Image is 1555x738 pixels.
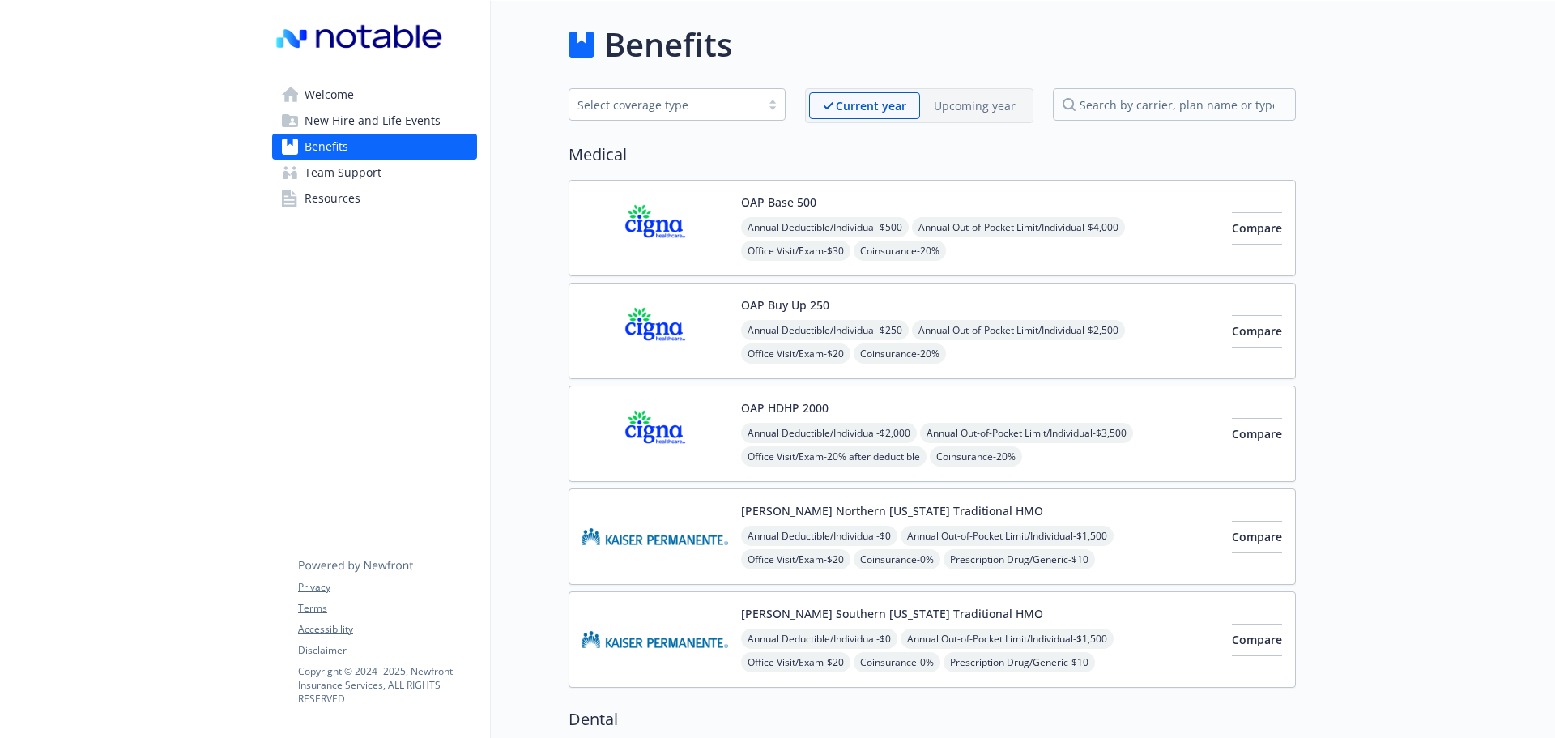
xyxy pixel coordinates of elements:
button: [PERSON_NAME] Southern [US_STATE] Traditional HMO [741,605,1043,622]
span: Annual Out-of-Pocket Limit/Individual - $1,500 [901,526,1114,546]
img: CIGNA carrier logo [582,399,728,468]
h2: Dental [569,707,1296,732]
button: Compare [1232,212,1282,245]
img: CIGNA carrier logo [582,296,728,365]
button: OAP HDHP 2000 [741,399,829,416]
img: CIGNA carrier logo [582,194,728,262]
span: Annual Deductible/Individual - $0 [741,629,897,649]
a: Welcome [272,82,477,108]
img: Kaiser Permanente Insurance Company carrier logo [582,605,728,674]
span: Office Visit/Exam - $20 [741,343,850,364]
span: Annual Deductible/Individual - $0 [741,526,897,546]
span: Prescription Drug/Generic - $10 [944,652,1095,672]
span: Annual Out-of-Pocket Limit/Individual - $3,500 [920,423,1133,443]
p: Upcoming year [934,97,1016,114]
button: OAP Base 500 [741,194,816,211]
span: Office Visit/Exam - $20 [741,549,850,569]
a: Resources [272,186,477,211]
a: Accessibility [298,622,476,637]
button: Compare [1232,624,1282,656]
span: Coinsurance - 20% [854,241,946,261]
button: OAP Buy Up 250 [741,296,829,314]
input: search by carrier, plan name or type [1053,88,1296,121]
span: Compare [1232,323,1282,339]
span: Coinsurance - 20% [930,446,1022,467]
a: Disclaimer [298,643,476,658]
span: Office Visit/Exam - $20 [741,652,850,672]
span: Office Visit/Exam - $30 [741,241,850,261]
span: Team Support [305,160,381,186]
div: Select coverage type [577,96,752,113]
span: Compare [1232,529,1282,544]
button: [PERSON_NAME] Northern [US_STATE] Traditional HMO [741,502,1043,519]
span: Coinsurance - 0% [854,652,940,672]
span: Compare [1232,220,1282,236]
span: New Hire and Life Events [305,108,441,134]
span: Annual Deductible/Individual - $250 [741,320,909,340]
span: Welcome [305,82,354,108]
a: Privacy [298,580,476,595]
button: Compare [1232,418,1282,450]
span: Coinsurance - 0% [854,549,940,569]
span: Compare [1232,632,1282,647]
h2: Medical [569,143,1296,167]
p: Copyright © 2024 - 2025 , Newfront Insurance Services, ALL RIGHTS RESERVED [298,664,476,706]
span: Office Visit/Exam - 20% after deductible [741,446,927,467]
span: Annual Out-of-Pocket Limit/Individual - $4,000 [912,217,1125,237]
a: New Hire and Life Events [272,108,477,134]
span: Compare [1232,426,1282,442]
span: Resources [305,186,360,211]
a: Terms [298,601,476,616]
span: Annual Out-of-Pocket Limit/Individual - $2,500 [912,320,1125,340]
span: Annual Deductible/Individual - $500 [741,217,909,237]
img: Kaiser Permanente Insurance Company carrier logo [582,502,728,571]
a: Team Support [272,160,477,186]
span: Coinsurance - 20% [854,343,946,364]
button: Compare [1232,315,1282,348]
h1: Benefits [604,20,732,69]
button: Compare [1232,521,1282,553]
span: Benefits [305,134,348,160]
p: Current year [836,97,906,114]
a: Benefits [272,134,477,160]
span: Annual Out-of-Pocket Limit/Individual - $1,500 [901,629,1114,649]
span: Prescription Drug/Generic - $10 [944,549,1095,569]
span: Annual Deductible/Individual - $2,000 [741,423,917,443]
